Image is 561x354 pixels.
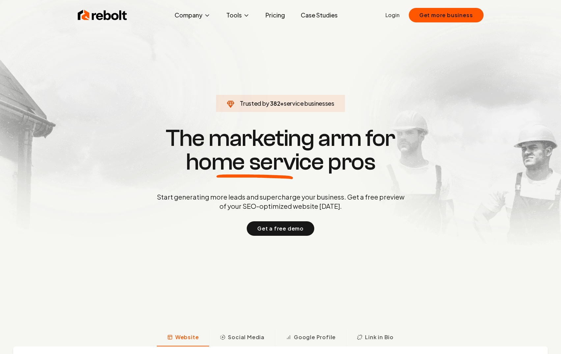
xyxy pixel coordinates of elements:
button: Get more business [409,8,484,22]
span: Social Media [228,333,265,341]
p: Start generating more leads and supercharge your business. Get a free preview of your SEO-optimiz... [155,192,406,211]
span: Google Profile [294,333,336,341]
span: 382 [270,99,280,108]
span: Link in Bio [365,333,394,341]
span: Trusted by [240,99,269,107]
button: Google Profile [275,329,346,346]
span: + [280,99,284,107]
button: Get a free demo [247,221,314,236]
span: home service [186,150,324,174]
span: Website [175,333,199,341]
a: Login [385,11,400,19]
img: Rebolt Logo [78,9,127,22]
button: Company [169,9,216,22]
a: Case Studies [295,9,343,22]
button: Social Media [209,329,275,346]
button: Link in Bio [346,329,404,346]
span: service businesses [284,99,334,107]
a: Pricing [260,9,290,22]
button: Tools [221,9,255,22]
button: Website [157,329,210,346]
h1: The marketing arm for pros [123,126,439,174]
